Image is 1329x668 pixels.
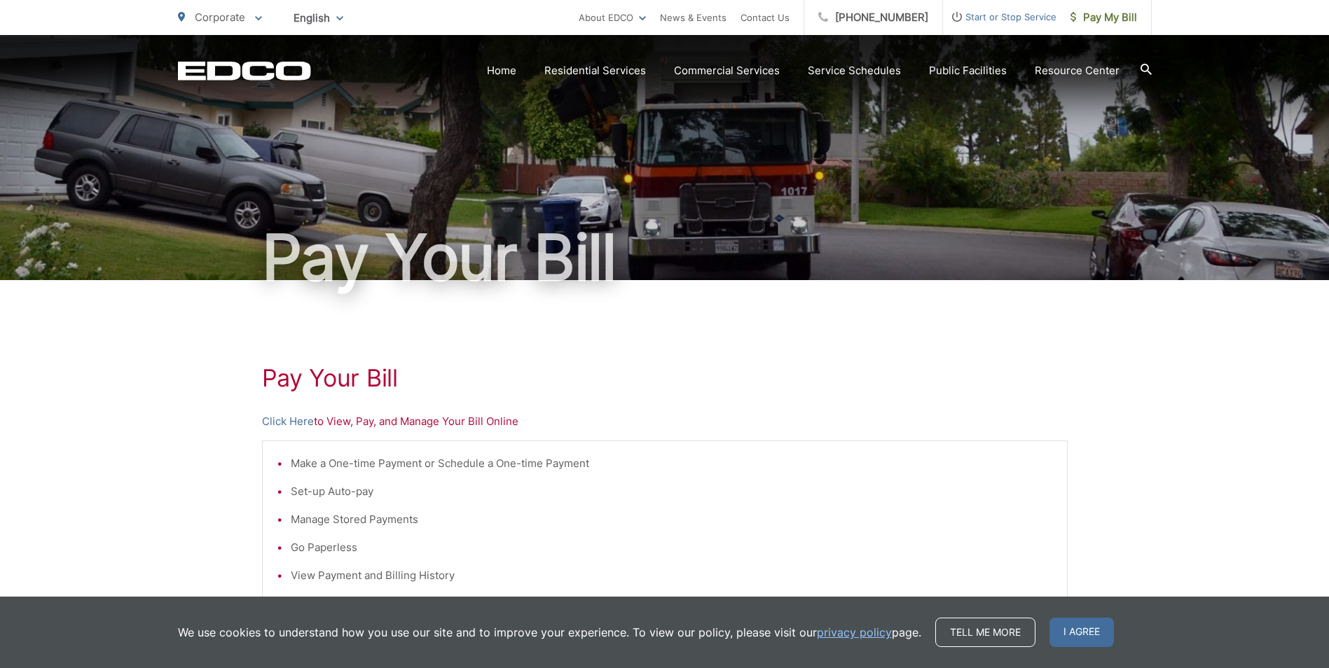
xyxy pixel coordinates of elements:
[1049,618,1114,647] span: I agree
[178,61,311,81] a: EDCD logo. Return to the homepage.
[178,624,921,641] p: We use cookies to understand how you use our site and to improve your experience. To view our pol...
[195,11,245,24] span: Corporate
[291,511,1053,528] li: Manage Stored Payments
[660,9,727,26] a: News & Events
[1035,62,1120,79] a: Resource Center
[178,223,1152,293] h1: Pay Your Bill
[291,483,1053,500] li: Set-up Auto-pay
[817,624,892,641] a: privacy policy
[291,455,1053,472] li: Make a One-time Payment or Schedule a One-time Payment
[291,567,1053,584] li: View Payment and Billing History
[808,62,901,79] a: Service Schedules
[291,539,1053,556] li: Go Paperless
[262,364,1068,392] h1: Pay Your Bill
[283,6,354,30] span: English
[741,9,790,26] a: Contact Us
[544,62,646,79] a: Residential Services
[935,618,1035,647] a: Tell me more
[487,62,516,79] a: Home
[579,9,646,26] a: About EDCO
[262,413,1068,430] p: to View, Pay, and Manage Your Bill Online
[1070,9,1137,26] span: Pay My Bill
[929,62,1007,79] a: Public Facilities
[262,413,314,430] a: Click Here
[674,62,780,79] a: Commercial Services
